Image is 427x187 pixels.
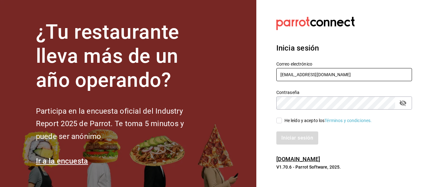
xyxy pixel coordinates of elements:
[324,118,372,123] a: Términos y condiciones.
[398,98,408,108] button: passwordField
[36,157,88,165] a: Ir a la encuesta
[36,105,205,143] h2: Participa en la encuesta oficial del Industry Report 2025 de Parrot. Te toma 5 minutos y puede se...
[276,62,412,66] label: Correo electrónico
[276,90,412,95] label: Contraseña
[276,42,412,54] h3: Inicia sesión
[276,68,412,81] input: Ingresa tu correo electrónico
[36,20,205,92] h1: ¿Tu restaurante lleva más de un año operando?
[284,117,372,124] div: He leído y acepto los
[276,164,412,170] p: V1.70.6 - Parrot Software, 2025.
[276,156,320,162] a: [DOMAIN_NAME]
